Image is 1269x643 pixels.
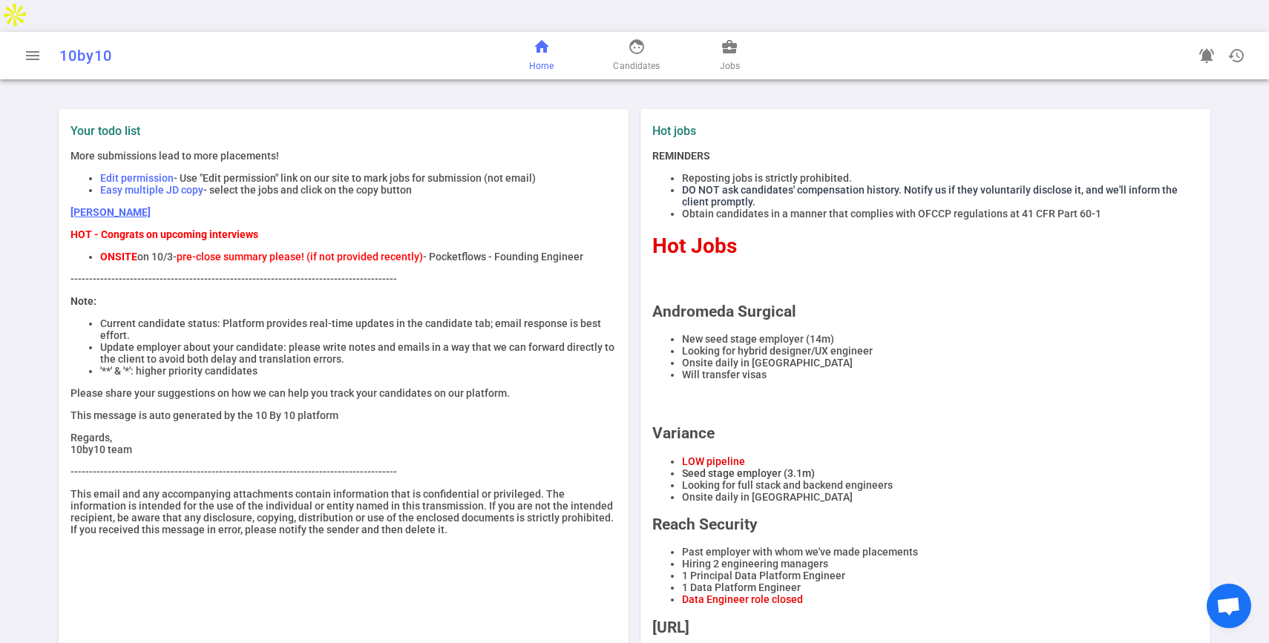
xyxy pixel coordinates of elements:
[682,593,803,605] span: Data Engineer role closed
[70,409,617,421] p: This message is auto generated by the 10 By 10 platform
[682,581,1198,593] li: 1 Data Platform Engineer
[682,455,745,467] span: LOW pipeline
[177,251,423,263] span: pre-close summary please! (if not provided recently)
[70,432,617,455] p: Regards, 10by10 team
[100,251,137,263] strong: ONSITE
[70,124,617,138] label: Your todo list
[529,59,554,73] span: Home
[100,317,617,341] li: Current candidate status: Platform provides real-time updates in the candidate tab; email respons...
[203,184,412,196] span: - select the jobs and click on the copy button
[70,228,258,240] strong: HOT - Congrats on upcoming interviews
[100,365,617,377] li: '**' & '*': higher priority candidates
[613,38,660,73] a: Candidates
[18,41,47,70] button: Open menu
[652,234,737,258] span: Hot Jobs
[682,546,1198,558] li: Past employer with whom we've made placements
[628,38,646,56] span: face
[70,488,617,535] p: This email and any accompanying attachments contain information that is confidential or privilege...
[70,206,151,218] a: [PERSON_NAME]
[652,303,1198,320] h2: Andromeda Surgical
[652,424,1198,442] h2: Variance
[652,150,710,162] strong: REMINDERS
[682,184,1178,208] span: DO NOT ask candidates' compensation history. Notify us if they voluntarily disclose it, and we'll...
[100,172,174,184] span: Edit permission
[1198,47,1216,65] span: notifications_active
[652,124,919,138] label: Hot jobs
[70,466,617,478] p: ----------------------------------------------------------------------------------------
[100,184,203,196] span: Easy multiple JD copy
[682,491,1198,503] li: Onsite daily in [GEOGRAPHIC_DATA]
[682,479,1198,491] li: Looking for full stack and backend engineers
[682,369,1198,380] li: Will transfer visas
[174,172,536,184] span: - Use "Edit permission" link on our site to mark jobs for submission (not email)
[1207,584,1251,628] div: Open chat
[720,38,740,73] a: Jobs
[533,38,551,56] span: home
[24,47,42,65] span: menu
[682,208,1198,220] li: Obtain candidates in a manner that complies with OFCCP regulations at 41 CFR Part 60-1
[423,251,583,263] span: - Pocketflows - Founding Engineer
[100,341,617,365] li: Update employer about your candidate: please write notes and emails in a way that we can forward ...
[529,38,554,73] a: Home
[682,467,815,479] span: Seed stage employer (3.1m)
[720,59,740,73] span: Jobs
[613,59,660,73] span: Candidates
[721,38,738,56] span: business_center
[1222,41,1251,70] button: Open history
[652,619,1198,636] h2: [URL]
[682,558,1198,570] li: Hiring 2 engineering managers
[59,47,417,65] div: 10by10
[70,387,617,399] p: Please share your suggestions on how we can help you track your candidates on our platform.
[70,295,96,307] strong: Note:
[682,333,1198,345] li: New seed stage employer (14m)
[1192,41,1222,70] a: Go to see announcements
[682,570,1198,581] li: 1 Principal Data Platform Engineer
[682,357,1198,369] li: Onsite daily in [GEOGRAPHIC_DATA]
[70,150,279,162] span: More submissions lead to more placements!
[652,515,1198,533] h2: Reach Security
[1227,47,1245,65] span: history
[70,273,617,285] p: ----------------------------------------------------------------------------------------
[682,345,1198,357] li: Looking for hybrid designer/UX engineer
[100,251,617,263] li: -
[137,251,173,263] span: on 10/3
[682,172,1198,184] li: Reposting jobs is strictly prohibited.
